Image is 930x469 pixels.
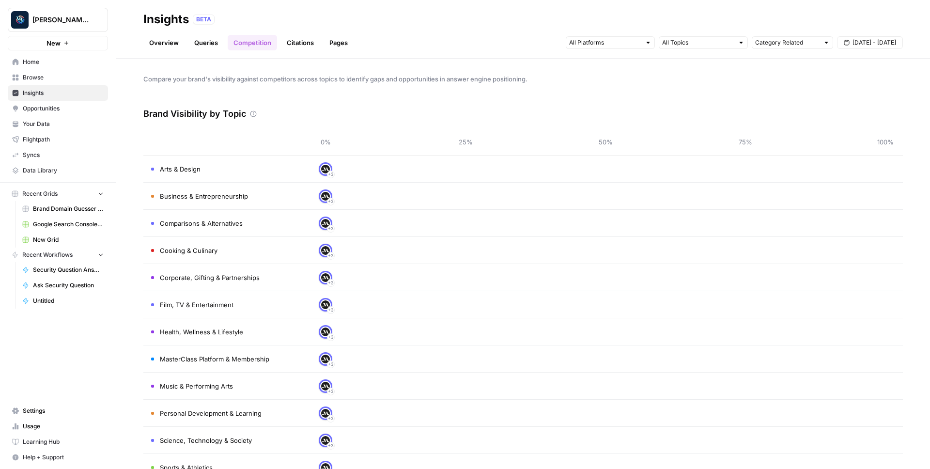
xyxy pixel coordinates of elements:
a: Queries [188,35,224,50]
span: Untitled [33,297,104,305]
input: All Platforms [569,38,641,47]
span: Settings [23,406,104,415]
span: + 3 [328,360,334,369]
span: Business & Entrepreneurship [160,191,248,201]
input: All Topics [662,38,734,47]
a: Pages [324,35,354,50]
a: Citations [281,35,320,50]
img: m45g04c7stpv9a7fm5gbetvc5vml [321,409,330,418]
span: 100% [876,137,895,147]
span: [PERSON_NAME] Personal [32,15,91,25]
span: Google Search Console - [DOMAIN_NAME] [33,220,104,229]
a: Google Search Console - [DOMAIN_NAME] [18,217,108,232]
span: Ask Security Question [33,281,104,290]
span: Home [23,58,104,66]
div: Insights [143,12,189,27]
a: Browse [8,70,108,85]
span: Recent Grids [22,189,58,198]
span: 75% [736,137,755,147]
span: + 3 [328,197,334,206]
span: + 3 [328,224,334,234]
button: Workspace: Berna's Personal [8,8,108,32]
span: + 3 [328,387,334,396]
span: + 3 [328,305,334,315]
a: Untitled [18,293,108,309]
span: Arts & Design [160,164,201,174]
span: New Grid [33,235,104,244]
span: [DATE] - [DATE] [852,38,896,47]
button: New [8,36,108,50]
span: Your Data [23,120,104,128]
img: m45g04c7stpv9a7fm5gbetvc5vml [321,165,330,173]
a: Ask Security Question [18,278,108,293]
span: 50% [596,137,615,147]
button: [DATE] - [DATE] [837,36,903,49]
a: Security Question Answer [18,262,108,278]
a: Learning Hub [8,434,108,450]
span: + 3 [328,441,334,451]
span: Browse [23,73,104,82]
span: New [46,38,61,48]
span: Security Question Answer [33,266,104,274]
span: Brand Domain Guesser QA [33,204,104,213]
img: m45g04c7stpv9a7fm5gbetvc5vml [321,328,330,336]
a: Syncs [8,147,108,163]
span: Recent Workflows [22,250,73,259]
img: m45g04c7stpv9a7fm5gbetvc5vml [321,246,330,255]
a: Brand Domain Guesser QA [18,201,108,217]
button: Recent Workflows [8,248,108,262]
span: + 3 [328,251,334,261]
span: Usage [23,422,104,431]
img: Berna's Personal Logo [11,11,29,29]
span: Help + Support [23,453,104,462]
span: Opportunities [23,104,104,113]
img: m45g04c7stpv9a7fm5gbetvc5vml [321,382,330,391]
a: Settings [8,403,108,419]
button: Recent Grids [8,187,108,201]
img: m45g04c7stpv9a7fm5gbetvc5vml [321,273,330,282]
span: Flightpath [23,135,104,144]
span: 25% [456,137,475,147]
a: New Grid [18,232,108,248]
span: Film, TV & Entertainment [160,300,233,310]
a: Data Library [8,163,108,178]
span: Personal Development & Learning [160,408,262,418]
img: m45g04c7stpv9a7fm5gbetvc5vml [321,300,330,309]
span: + 3 [328,332,334,342]
span: Health, Wellness & Lifestyle [160,327,243,337]
span: Insights [23,89,104,97]
a: Overview [143,35,185,50]
img: m45g04c7stpv9a7fm5gbetvc5vml [321,436,330,445]
a: Flightpath [8,132,108,147]
h3: Brand Visibility by Topic [143,107,246,121]
div: BETA [193,15,215,24]
span: + 3 [328,170,334,179]
img: m45g04c7stpv9a7fm5gbetvc5vml [321,355,330,363]
a: Opportunities [8,101,108,116]
span: MasterClass Platform & Membership [160,354,269,364]
span: Music & Performing Arts [160,381,233,391]
span: Science, Technology & Society [160,436,252,445]
span: Corporate, Gifting & Partnerships [160,273,260,282]
input: Category Related [755,38,819,47]
a: Competition [228,35,277,50]
span: Data Library [23,166,104,175]
span: 0% [316,137,335,147]
a: Usage [8,419,108,434]
span: Compare your brand's visibility against competitors across topics to identify gaps and opportunit... [143,74,903,84]
span: + 3 [328,278,334,288]
span: Syncs [23,151,104,159]
button: Help + Support [8,450,108,465]
a: Home [8,54,108,70]
img: m45g04c7stpv9a7fm5gbetvc5vml [321,192,330,201]
span: Learning Hub [23,438,104,446]
a: Insights [8,85,108,101]
span: + 3 [328,414,334,423]
a: Your Data [8,116,108,132]
img: m45g04c7stpv9a7fm5gbetvc5vml [321,219,330,228]
span: Cooking & Culinary [160,246,217,255]
span: Comparisons & Alternatives [160,219,243,228]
